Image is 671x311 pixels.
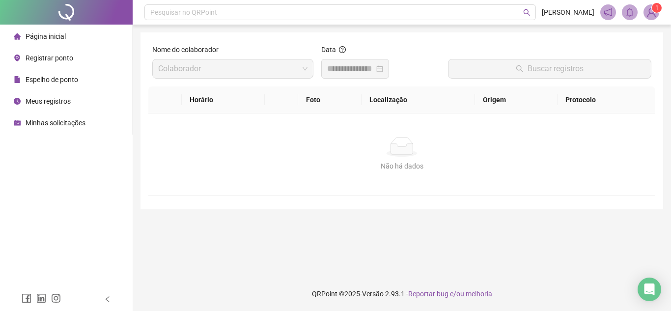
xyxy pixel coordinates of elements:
span: linkedin [36,293,46,303]
sup: Atualize o seu contato no menu Meus Dados [652,3,662,13]
span: facebook [22,293,31,303]
span: file [14,76,21,83]
span: bell [625,8,634,17]
th: Protocolo [558,86,655,113]
span: Espelho de ponto [26,76,78,84]
span: question-circle [339,46,346,53]
span: notification [604,8,613,17]
th: Foto [298,86,362,113]
span: [PERSON_NAME] [542,7,594,18]
button: Buscar registros [448,59,651,79]
th: Origem [475,86,557,113]
span: left [104,296,111,303]
div: Não há dados [160,161,643,171]
span: 1 [655,4,659,11]
span: search [523,9,531,16]
span: Versão [362,290,384,298]
span: Minhas solicitações [26,119,85,127]
span: environment [14,55,21,61]
span: Meus registros [26,97,71,105]
span: instagram [51,293,61,303]
span: schedule [14,119,21,126]
span: home [14,33,21,40]
label: Nome do colaborador [152,44,225,55]
span: clock-circle [14,98,21,105]
th: Horário [182,86,265,113]
div: Open Intercom Messenger [638,278,661,301]
th: Localização [362,86,475,113]
span: Página inicial [26,32,66,40]
span: Reportar bug e/ou melhoria [408,290,492,298]
img: 91060 [644,5,659,20]
footer: QRPoint © 2025 - 2.93.1 - [133,277,671,311]
span: Data [321,46,336,54]
span: Registrar ponto [26,54,73,62]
